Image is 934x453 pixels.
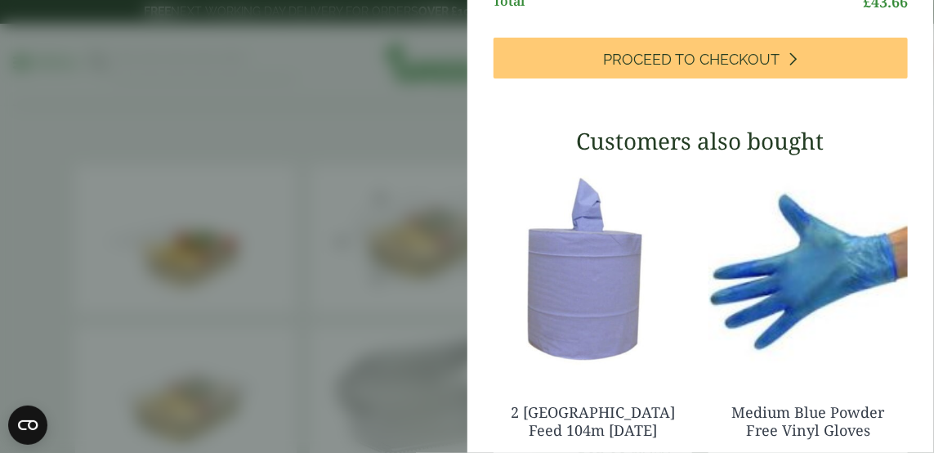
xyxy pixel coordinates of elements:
img: 3630017-2-Ply-Blue-Centre-Feed-104m [494,167,693,371]
img: 4130015J-Blue-Vinyl-Powder-Free-Gloves-Medium [708,167,908,371]
span: Proceed to Checkout [604,51,780,69]
h3: Customers also bought [494,128,909,155]
button: Open CMP widget [8,406,47,445]
a: Medium Blue Powder Free Vinyl Gloves [732,402,885,440]
a: 2 [GEOGRAPHIC_DATA] Feed 104m [DATE] [511,402,675,440]
a: Proceed to Checkout [494,38,909,78]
